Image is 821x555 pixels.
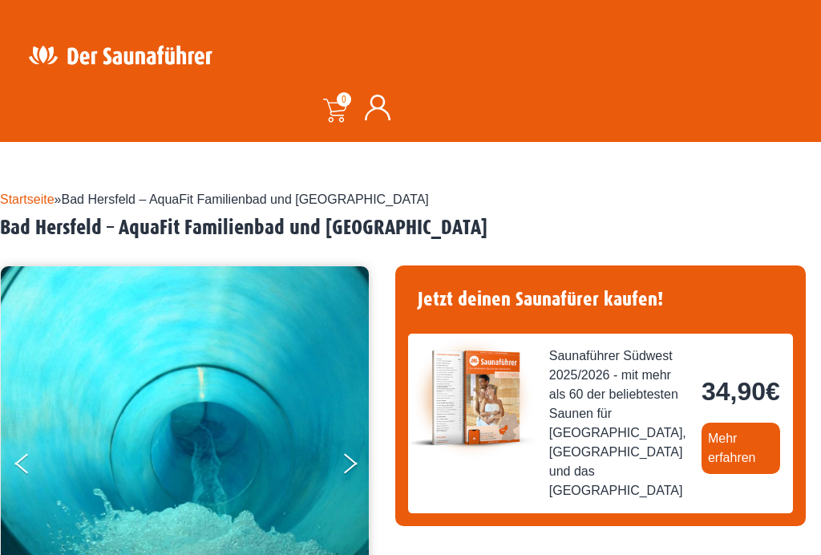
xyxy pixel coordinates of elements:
span: 0 [337,92,351,107]
button: Previous [15,447,55,487]
img: der-saunafuehrer-2025-suedwest.jpg [408,334,536,462]
span: Bad Hersfeld – AquaFit Familienbad und [GEOGRAPHIC_DATA] [62,192,429,206]
span: € [766,377,780,406]
span: Saunaführer Südwest 2025/2026 - mit mehr als 60 der beliebtesten Saunen für [GEOGRAPHIC_DATA], [G... [549,346,689,500]
h4: Jetzt deinen Saunafürer kaufen! [408,278,793,321]
button: Next [341,447,381,487]
a: Mehr erfahren [702,423,780,474]
bdi: 34,90 [702,377,780,406]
